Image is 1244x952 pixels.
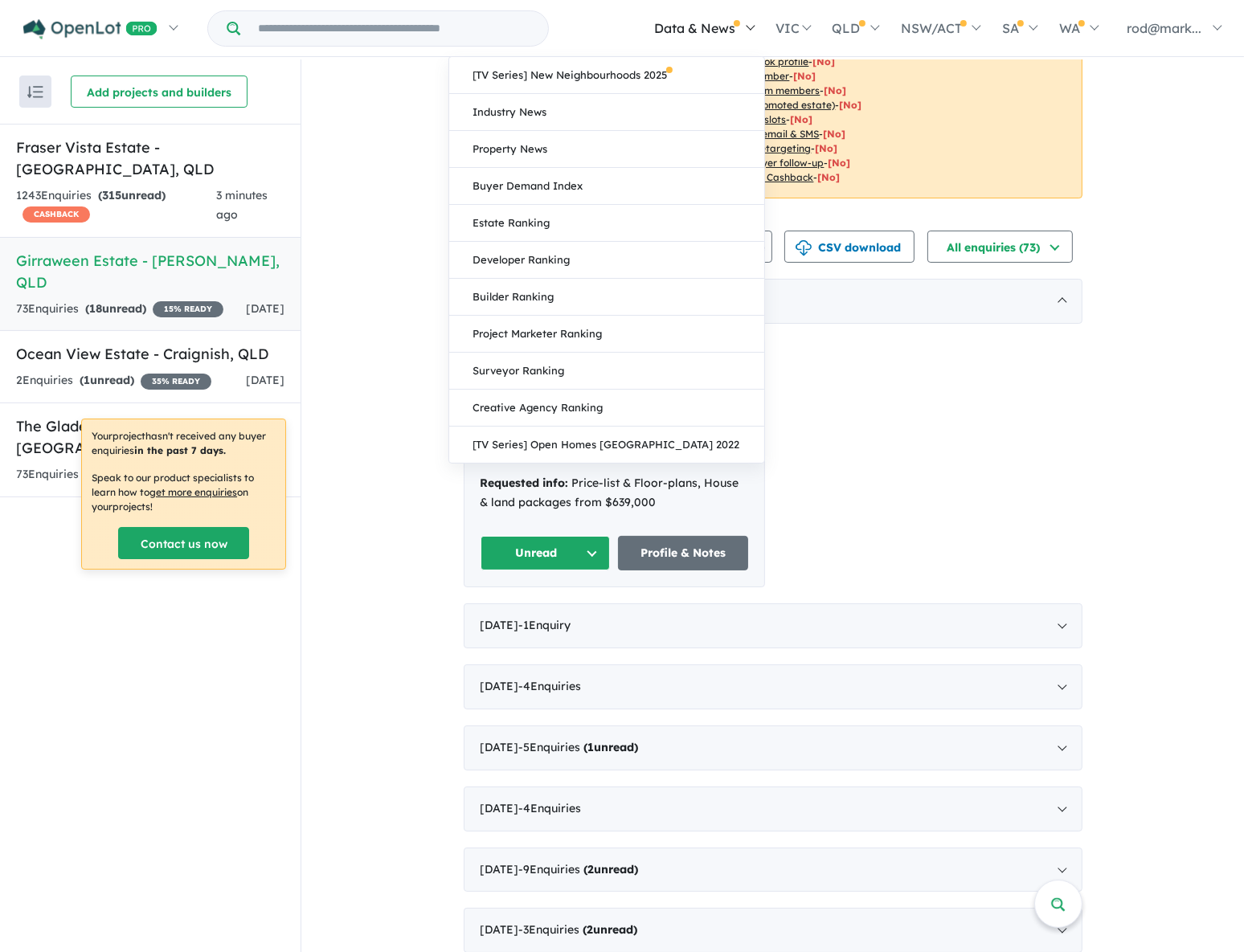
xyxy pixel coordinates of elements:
[449,353,764,390] a: Surveyor Ranking
[141,374,211,390] span: 35 % READY
[449,131,764,168] a: Property News
[16,343,284,365] h5: Ocean View Estate - Craignish , QLD
[584,740,639,754] strong: ( unread)
[796,240,812,256] img: download icon
[818,171,841,183] span: [No]
[588,862,595,876] span: 2
[449,57,764,94] a: [TV Series] New Neighbourhoods 2025
[519,679,582,693] span: - 4 Enquir ies
[449,168,764,205] a: Buyer Demand Index
[519,801,582,815] span: - 4 Enquir ies
[829,157,851,169] span: [No]
[153,301,223,317] span: 15 % READY
[813,55,836,67] span: [ No ]
[80,373,134,387] strong: ( unread)
[618,536,748,570] a: Profile & Notes
[449,316,764,353] a: Project Marketer Ranking
[519,862,639,876] span: - 9 Enquir ies
[784,231,915,263] button: CSV download
[92,429,276,458] p: Your project hasn't received any buyer enquiries
[71,76,248,108] button: Add projects and builders
[584,862,639,876] strong: ( unread)
[449,427,764,463] a: [TV Series] Open Homes [GEOGRAPHIC_DATA] 2022
[246,301,284,316] span: [DATE]
[588,740,595,754] span: 1
[464,603,1082,648] div: [DATE]
[583,922,638,937] strong: ( unread)
[481,474,748,513] div: Price-list & Floor-plans, House & land packages from $639,000
[449,390,764,427] a: Creative Agency Ranking
[464,279,1082,324] div: [DATE]
[816,142,838,154] span: [No]
[243,11,545,46] input: Try estate name, suburb, builder or developer
[16,137,284,180] h5: Fraser Vista Estate - [GEOGRAPHIC_DATA] , QLD
[89,301,102,316] span: 18
[149,486,237,498] u: get more enquiries
[449,279,764,316] a: Builder Ranking
[16,186,216,225] div: 1243 Enquir ies
[519,922,638,937] span: - 3 Enquir ies
[16,415,284,459] h5: The Glades Estate - [GEOGRAPHIC_DATA] , QLD
[16,300,223,319] div: 73 Enquir ies
[84,373,90,387] span: 1
[464,848,1082,893] div: [DATE]
[216,188,268,222] span: 3 minutes ago
[449,94,764,131] a: Industry News
[98,188,166,202] strong: ( unread)
[464,787,1082,831] div: [DATE]
[825,84,847,96] span: [ No ]
[464,664,1082,709] div: [DATE]
[824,128,846,140] span: [No]
[449,242,764,279] a: Developer Ranking
[1127,20,1201,36] span: rod@mark...
[27,86,43,98] img: sort.svg
[23,19,158,39] img: Openlot PRO Logo White
[519,618,571,632] span: - 1 Enquir y
[794,70,816,82] span: [ No ]
[85,301,146,316] strong: ( unread)
[134,444,226,456] b: in the past 7 days.
[102,188,121,202] span: 315
[118,527,249,559] a: Contact us now
[481,476,569,490] strong: Requested info:
[246,373,284,387] span: [DATE]
[464,725,1082,770] div: [DATE]
[791,113,813,125] span: [No]
[481,536,611,570] button: Unread
[927,231,1073,263] button: All enquiries (73)
[519,740,639,754] span: - 5 Enquir ies
[16,250,284,293] h5: Girraween Estate - [PERSON_NAME] , QLD
[449,205,764,242] a: Estate Ranking
[16,465,223,484] div: 73 Enquir ies
[840,99,862,111] span: [No]
[92,471,276,514] p: Speak to our product specialists to learn how to on your projects !
[587,922,594,937] span: 2
[695,99,836,111] u: Native ads (Promoted estate)
[23,206,90,223] span: CASHBACK
[16,371,211,390] div: 2 Enquir ies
